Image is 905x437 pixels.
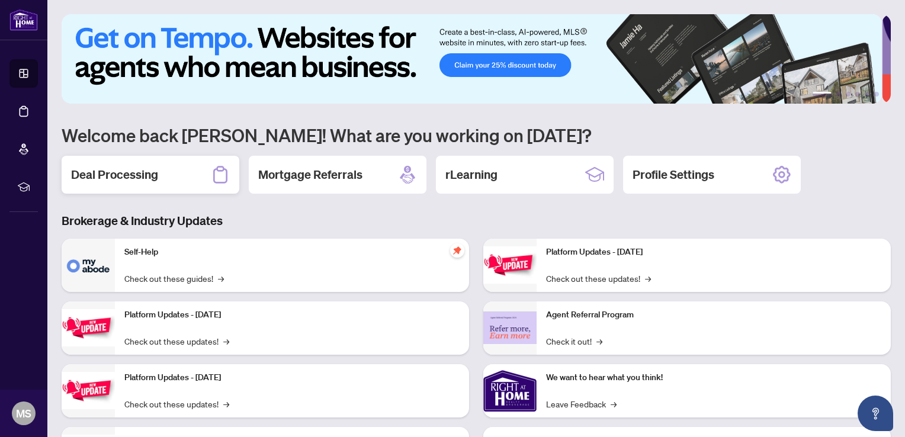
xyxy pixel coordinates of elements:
span: → [645,272,651,285]
p: Platform Updates - [DATE] [546,246,881,259]
a: Check it out!→ [546,335,602,348]
img: Self-Help [62,239,115,292]
img: Platform Updates - September 16, 2025 [62,309,115,346]
img: Platform Updates - June 23, 2025 [483,246,537,284]
span: → [223,335,229,348]
a: Check out these updates!→ [124,335,229,348]
p: Platform Updates - [DATE] [124,309,460,322]
p: Agent Referral Program [546,309,881,322]
h3: Brokerage & Industry Updates [62,213,891,229]
p: Self-Help [124,246,460,259]
button: 6 [874,92,879,97]
span: → [596,335,602,348]
h2: rLearning [445,166,498,183]
span: → [611,397,617,410]
a: Leave Feedback→ [546,397,617,410]
h1: Welcome back [PERSON_NAME]! What are you working on [DATE]? [62,124,891,146]
img: Slide 0 [62,14,882,104]
span: pushpin [450,243,464,258]
span: → [218,272,224,285]
button: 1 [813,92,832,97]
button: Open asap [858,396,893,431]
a: Check out these updates!→ [546,272,651,285]
img: logo [9,9,38,31]
p: Platform Updates - [DATE] [124,371,460,384]
a: Check out these guides!→ [124,272,224,285]
button: 2 [836,92,841,97]
img: Agent Referral Program [483,311,537,344]
span: → [223,397,229,410]
button: 4 [855,92,860,97]
h2: Deal Processing [71,166,158,183]
span: MS [16,405,31,422]
img: Platform Updates - July 21, 2025 [62,372,115,409]
h2: Mortgage Referrals [258,166,362,183]
a: Check out these updates!→ [124,397,229,410]
p: We want to hear what you think! [546,371,881,384]
button: 3 [846,92,851,97]
button: 5 [865,92,869,97]
h2: Profile Settings [633,166,714,183]
img: We want to hear what you think! [483,364,537,417]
